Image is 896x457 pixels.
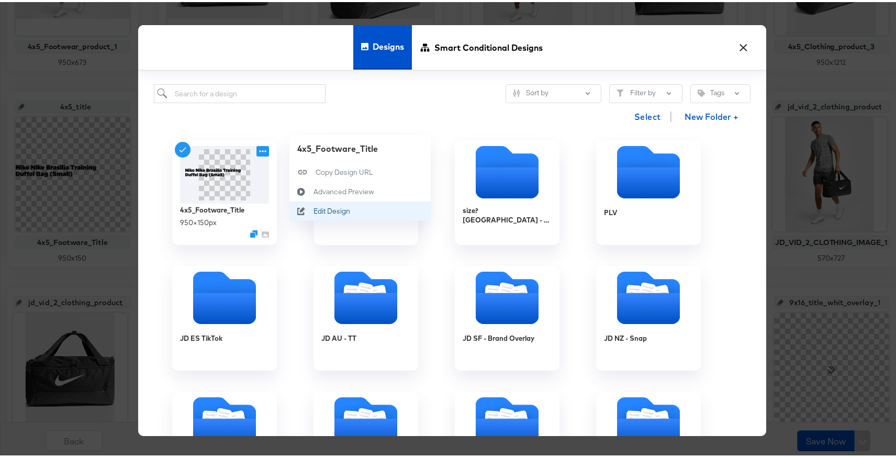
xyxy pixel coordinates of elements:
svg: Empty folder [455,144,559,196]
div: JD AU - TT [321,331,356,341]
button: Copy [289,161,431,180]
div: 950 × 150 px [180,216,217,226]
svg: Filter [617,87,624,95]
svg: Folder [313,395,418,448]
button: × [734,34,753,52]
div: JD ES TikTok [172,264,277,369]
button: TagTags [690,82,751,101]
div: Original Image [313,138,418,243]
span: Designs [373,21,404,68]
button: Select [630,104,665,125]
div: Edit Design [313,204,350,214]
div: Copy Design URL [316,165,373,175]
div: JD SF - Brand Overlay [463,331,534,341]
div: PLV [596,138,701,243]
div: Advanced Preview [313,185,374,195]
svg: Folder [596,270,701,322]
svg: Folder [172,395,277,448]
div: size? [GEOGRAPHIC_DATA] - BAU [455,138,559,243]
button: FilterFilter by [609,82,682,101]
svg: Tag [698,87,705,95]
div: 4x5_Footware_Title [180,203,244,213]
div: JD SF - Brand Overlay [455,264,559,369]
div: JD NZ - Snap [604,331,647,341]
svg: Duplicate [250,228,257,236]
img: vj9pLxN0VSk_FSXe3040VA.png [180,144,269,202]
svg: Folder [455,395,559,448]
svg: Folder [455,270,559,322]
input: Search for a design [154,82,326,102]
button: New Folder + [676,105,748,125]
svg: Empty folder [596,144,701,196]
div: JD AU - TT [313,264,418,369]
svg: Empty folder [172,270,277,322]
svg: Copy [289,165,316,175]
span: Smart Conditional Designs [434,22,543,68]
div: JD ES TikTok [180,331,222,341]
svg: Folder [596,395,701,448]
button: SlidersSort by [506,82,601,101]
span: Select [634,107,661,122]
div: PLV [604,206,617,216]
div: size? [GEOGRAPHIC_DATA] - BAU [463,204,552,223]
div: 4x5_Footware_Title950×150pxDuplicate [172,138,277,243]
div: JD NZ - Snap [596,264,701,369]
svg: Sliders [513,87,520,95]
svg: Folder [313,270,418,322]
div: 4x5_Footware_Title [297,141,423,153]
